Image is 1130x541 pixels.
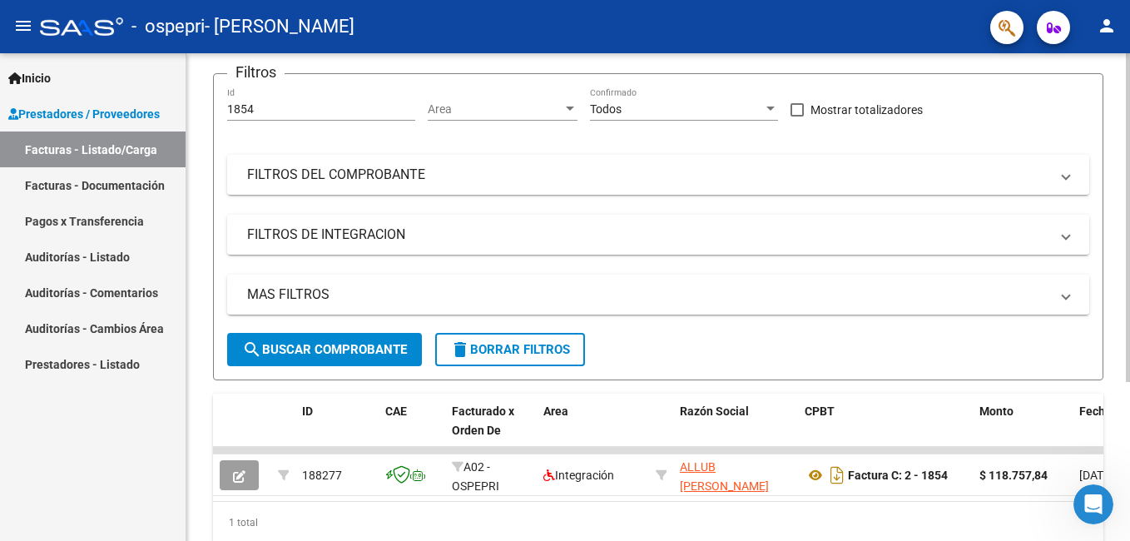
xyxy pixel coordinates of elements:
[242,340,262,360] mat-icon: search
[126,7,211,36] h1: Mensajes
[973,394,1073,467] datatable-header-cell: Monto
[385,405,407,418] span: CAE
[227,333,422,366] button: Buscar Comprobante
[673,394,798,467] datatable-header-cell: Razón Social
[302,469,342,482] span: 188277
[452,405,514,437] span: Facturado x Orden De
[452,460,499,493] span: A02 - OSPEPRI
[979,469,1048,482] strong: $ 118.757,84
[13,16,33,36] mat-icon: menu
[445,394,537,467] datatable-header-cell: Facturado x Orden De
[680,458,791,493] div: 27297153493
[1073,484,1113,524] iframe: Intercom live chat
[219,429,280,441] span: Mensajes
[1079,469,1113,482] span: [DATE]
[1097,16,1117,36] mat-icon: person
[450,340,470,360] mat-icon: delete
[435,333,585,366] button: Borrar Filtros
[242,342,407,357] span: Buscar Comprobante
[979,405,1014,418] span: Monto
[166,388,333,454] button: Mensajes
[8,105,160,123] span: Prestadores / Proveedores
[247,285,1049,304] mat-panel-title: MAS FILTROS
[67,429,98,441] span: Inicio
[450,342,570,357] span: Borrar Filtros
[131,8,205,45] span: - ospepri
[810,100,923,120] span: Mostrar totalizadores
[302,405,313,418] span: ID
[798,394,973,467] datatable-header-cell: CPBT
[227,215,1089,255] mat-expansion-panel-header: FILTROS DE INTEGRACION
[247,226,1049,244] mat-panel-title: FILTROS DE INTEGRACION
[227,155,1089,195] mat-expansion-panel-header: FILTROS DEL COMPROBANTE
[227,61,285,84] h3: Filtros
[95,211,238,231] h2: No hay mensajes
[543,405,568,418] span: Area
[826,462,848,489] i: Descargar documento
[292,7,322,37] div: Cerrar
[227,275,1089,315] mat-expansion-panel-header: MAS FILTROS
[428,102,563,117] span: Area
[680,405,749,418] span: Razón Social
[205,8,354,45] span: - [PERSON_NAME]
[295,394,379,467] datatable-header-cell: ID
[680,460,769,493] span: ALLUB [PERSON_NAME]
[247,166,1049,184] mat-panel-title: FILTROS DEL COMPROBANTE
[848,469,948,482] strong: Factura C: 2 - 1854
[379,394,445,467] datatable-header-cell: CAE
[71,337,263,370] button: Envíanos un mensaje
[543,469,614,482] span: Integración
[590,102,622,116] span: Todos
[40,247,294,264] span: Los mensajes del equipo se mostrarán aquí
[537,394,649,467] datatable-header-cell: Area
[8,69,51,87] span: Inicio
[805,405,835,418] span: CPBT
